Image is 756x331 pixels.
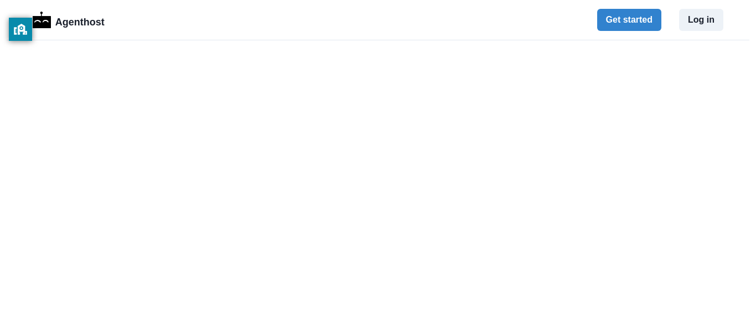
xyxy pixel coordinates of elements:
[55,10,105,30] p: Agenthost
[597,9,661,31] button: Get started
[33,10,105,30] a: LogoAgenthost
[679,9,723,31] button: Log in
[33,12,51,28] img: Logo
